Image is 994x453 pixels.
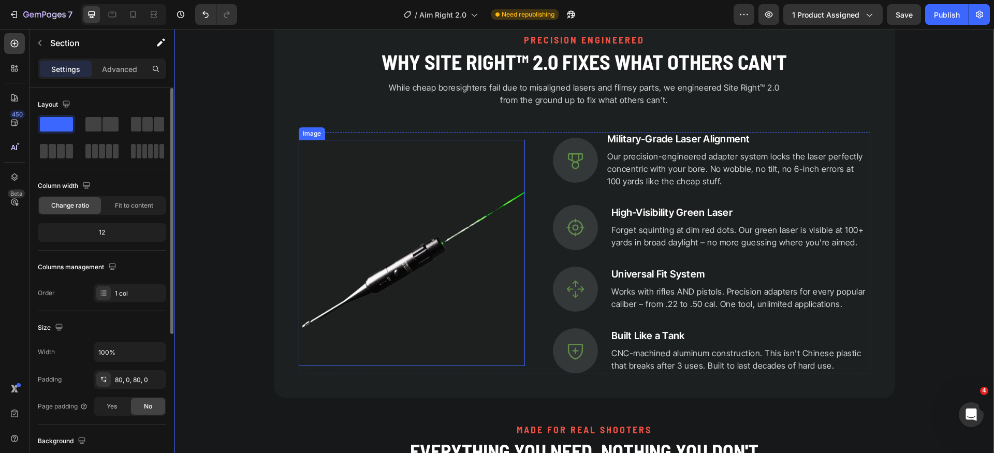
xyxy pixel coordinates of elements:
[38,402,88,411] div: Page padding
[38,375,62,384] div: Padding
[124,111,351,338] img: gempages_500717401797559069-e1befa0e-d43c-4878-8fdd-28626eb33789.webp
[959,402,984,427] iframe: Intercom live chat
[419,9,466,20] span: Aim Right 2.0
[4,4,77,25] button: 7
[107,402,117,411] span: Yes
[436,300,696,315] h2: Built Like a Tank
[94,343,166,361] input: Auto
[38,321,65,335] div: Size
[50,37,135,49] p: Section
[433,121,695,158] p: Our precision-engineered adapter system locks the laser perfectly concentric with your bore. No w...
[436,177,696,192] h2: High-Visibility Green Laser
[38,98,72,112] div: Layout
[115,201,153,210] span: Fit to content
[925,4,969,25] button: Publish
[40,225,164,240] div: 12
[38,347,55,357] div: Width
[980,387,988,395] span: 4
[792,9,859,20] span: 1 product assigned
[195,4,237,25] div: Undo/Redo
[415,9,417,20] span: /
[10,110,25,119] div: 450
[436,238,696,253] h2: Universal Fit System
[437,318,695,343] p: CNC-machined aluminum construction. This isn't Chinese plastic that breaks after 3 uses. Built to...
[38,179,93,193] div: Column width
[144,402,152,411] span: No
[102,64,137,75] p: Advanced
[51,201,89,210] span: Change ratio
[115,289,164,298] div: 1 col
[38,434,88,448] div: Background
[68,8,72,21] p: 7
[437,195,695,220] p: Forget squinting at dim red dots. Our green laser is visible at 100+ yards in broad daylight – no...
[38,288,55,298] div: Order
[437,256,695,281] p: Works with rifles AND pistols. Precision adapters for every popular caliber – from .22 to .50 cal...
[38,260,119,274] div: Columns management
[432,103,696,118] h2: Military-Grade Laser Alignment
[896,10,913,19] span: Save
[211,52,609,77] p: While cheap boresighters fail due to misaligned lasers and flimsy parts, we engineered Site Right...
[126,100,149,109] div: Image
[887,4,921,25] button: Save
[174,29,994,453] iframe: Design area
[115,375,164,385] div: 80, 0, 80, 0
[934,9,960,20] div: Publish
[51,64,80,75] p: Settings
[502,10,554,19] span: Need republishing
[783,4,883,25] button: 1 product assigned
[8,189,25,198] div: Beta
